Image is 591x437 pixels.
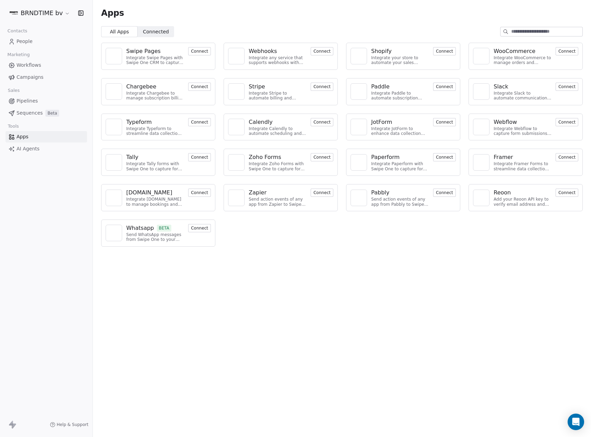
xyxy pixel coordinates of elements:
span: Marketing [4,50,33,60]
img: NA [476,193,486,203]
a: Connect [556,83,578,90]
div: Tally [126,153,138,161]
a: NA [228,190,245,206]
img: NA [354,193,364,203]
img: NA [231,51,241,61]
a: Connect [556,119,578,125]
div: Add your Reoon API key to verify email address and reduce bounces [494,197,551,207]
div: Shopify [371,47,392,55]
button: Connect [556,153,578,161]
div: Integrate Chargebee to manage subscription billing and customer data. [126,91,184,101]
a: Connect [188,154,211,160]
span: BRNDTIME bv [21,9,63,18]
button: Connect [188,118,211,126]
button: Connect [311,189,333,197]
a: Connect [556,48,578,54]
div: Paperform [371,153,400,161]
a: NA [351,154,367,171]
a: Connect [433,119,456,125]
div: Integrate WooCommerce to manage orders and customer data [494,55,551,65]
a: NA [106,48,122,64]
a: NA [106,190,122,206]
div: Slack [494,83,508,91]
a: Apps [6,131,87,142]
button: Connect [433,83,456,91]
a: Connect [433,48,456,54]
div: Integrate any service that supports webhooks with Swipe One to capture and automate data workflows. [249,55,307,65]
button: Connect [433,153,456,161]
span: Connected [143,28,169,35]
span: Apps [17,133,29,140]
button: Connect [556,189,578,197]
div: Send WhatsApp messages from Swipe One to your customers [126,232,184,242]
div: Framer [494,153,513,161]
a: Stripe [249,83,307,91]
img: NA [109,193,119,203]
a: Connect [556,189,578,196]
a: Chargebee [126,83,184,91]
div: Open Intercom Messenger [568,414,584,430]
span: Contacts [4,26,30,36]
a: NA [106,154,122,171]
a: Connect [188,48,211,54]
a: WhatsappBETA [126,224,184,232]
span: Workflows [17,62,41,69]
img: NA [109,122,119,132]
img: NA [476,86,486,97]
a: Connect [433,154,456,160]
a: Connect [556,154,578,160]
div: Chargebee [126,83,156,91]
a: Campaigns [6,72,87,83]
a: NA [473,48,490,64]
a: NA [351,48,367,64]
button: Connect [311,118,333,126]
a: Connect [311,189,333,196]
button: Connect [188,224,211,232]
a: NA [106,83,122,100]
a: Shopify [371,47,429,55]
a: Tally [126,153,184,161]
a: Swipe Pages [126,47,184,55]
a: Pabbly [371,189,429,197]
a: Zoho Forms [249,153,307,161]
a: Connect [188,189,211,196]
img: NA [231,122,241,132]
span: Sequences [17,109,43,117]
a: Connect [311,119,333,125]
a: Connect [433,83,456,90]
a: WooCommerce [494,47,551,55]
span: People [17,38,33,45]
button: Connect [433,118,456,126]
a: NA [228,83,245,100]
a: NA [106,119,122,135]
a: [DOMAIN_NAME] [126,189,184,197]
img: NA [109,157,119,168]
span: Pipelines [17,97,38,105]
div: Webhooks [249,47,277,55]
div: Stripe [249,83,265,91]
div: Integrate Swipe Pages with Swipe One CRM to capture lead data. [126,55,184,65]
button: Connect [188,189,211,197]
span: Campaigns [17,74,43,81]
div: Integrate Stripe to automate billing and payments. [249,91,307,101]
button: Connect [433,47,456,55]
div: Integrate Slack to automate communication and collaboration. [494,91,551,101]
img: NA [231,157,241,168]
span: AI Agents [17,145,40,152]
a: NA [106,225,122,241]
button: Connect [433,189,456,197]
img: NA [109,51,119,61]
button: Connect [311,83,333,91]
span: Sales [5,85,23,96]
button: Connect [188,47,211,55]
a: Webhooks [249,47,307,55]
div: Integrate JotForm to enhance data collection and improve customer engagement. [371,126,429,136]
a: Framer [494,153,551,161]
img: NA [476,157,486,168]
div: Swipe Pages [126,47,161,55]
a: Typeform [126,118,184,126]
div: Integrate Calendly to automate scheduling and event management. [249,126,307,136]
div: Whatsapp [126,224,154,232]
a: NA [351,190,367,206]
img: Kopie%20van%20LOGO%20BRNDTIME%20WIT%20PNG%20(1).png [10,9,18,17]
